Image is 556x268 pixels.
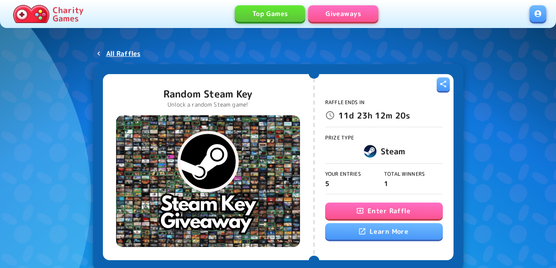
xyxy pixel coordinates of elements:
[163,100,252,109] p: Unlock a random Steam game!
[235,5,305,22] a: Top Games
[116,115,300,247] img: Random Steam Key
[53,6,84,22] p: Charity Games
[93,46,144,61] a: All Raffles
[338,109,410,122] p: 11d 23h 12m 20s
[325,223,443,240] a: Learn More
[163,87,252,100] p: Random Steam Key
[106,49,141,58] p: All Raffles
[325,134,354,141] span: Prize Type
[325,179,384,189] p: 5
[325,203,443,219] button: Enter Raffle
[308,5,378,22] a: Giveaways
[325,99,365,106] span: Raffle Ends In
[325,170,361,177] span: Your Entries
[384,170,425,177] span: Total Winners
[13,5,49,23] img: Charity.Games
[381,144,405,158] h6: Steam
[10,3,87,25] a: Charity Games
[384,179,443,189] p: 1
